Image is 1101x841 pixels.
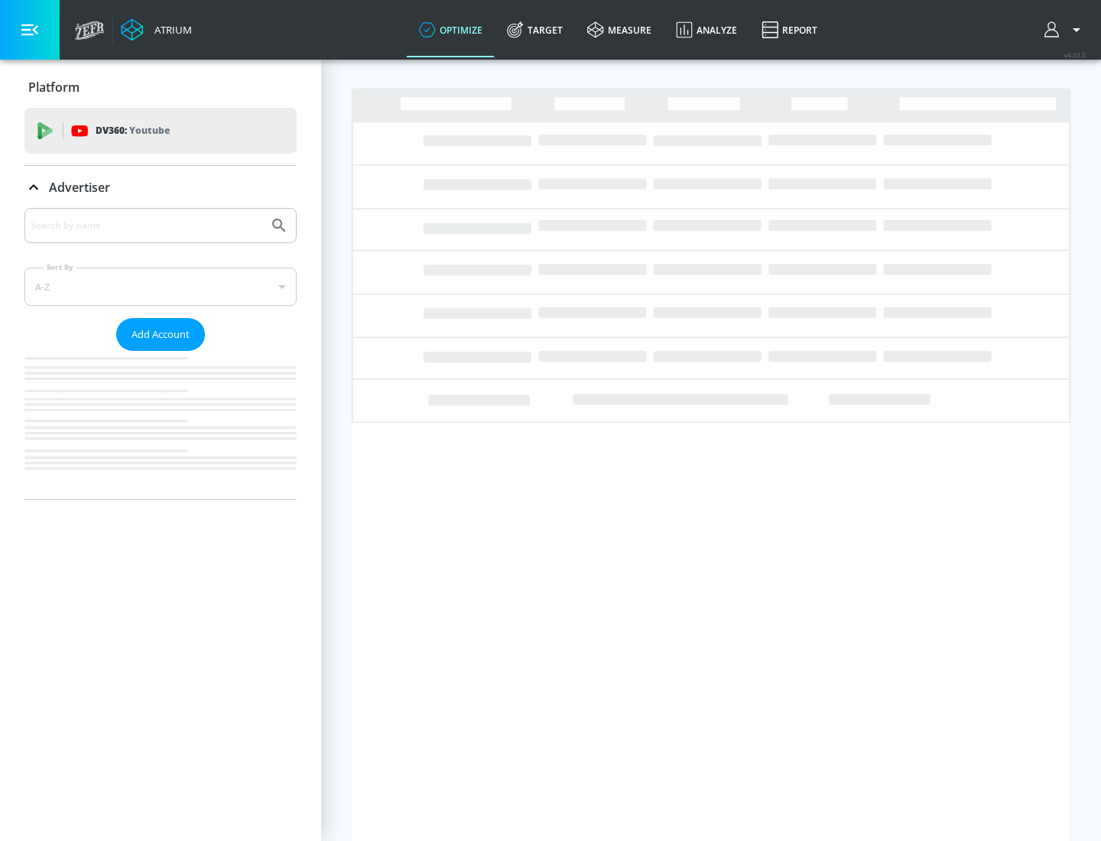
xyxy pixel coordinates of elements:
a: optimize [407,2,495,57]
nav: list of Advertiser [24,351,297,499]
input: Search by name [31,216,262,235]
p: DV360: [96,122,170,139]
a: Report [749,2,830,57]
button: Add Account [116,318,205,351]
p: Advertiser [49,179,110,196]
p: Platform [28,79,80,96]
a: Analyze [664,2,749,57]
div: A-Z [24,268,297,306]
a: Atrium [121,18,192,41]
div: DV360: Youtube [24,108,297,154]
a: measure [575,2,664,57]
label: Sort By [44,262,76,272]
a: Target [495,2,575,57]
div: Advertiser [24,208,297,499]
div: Atrium [148,23,192,37]
p: Youtube [129,122,170,138]
span: Add Account [132,326,190,343]
div: Platform [24,66,297,109]
span: v 4.33.5 [1064,50,1086,59]
div: Advertiser [24,166,297,209]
